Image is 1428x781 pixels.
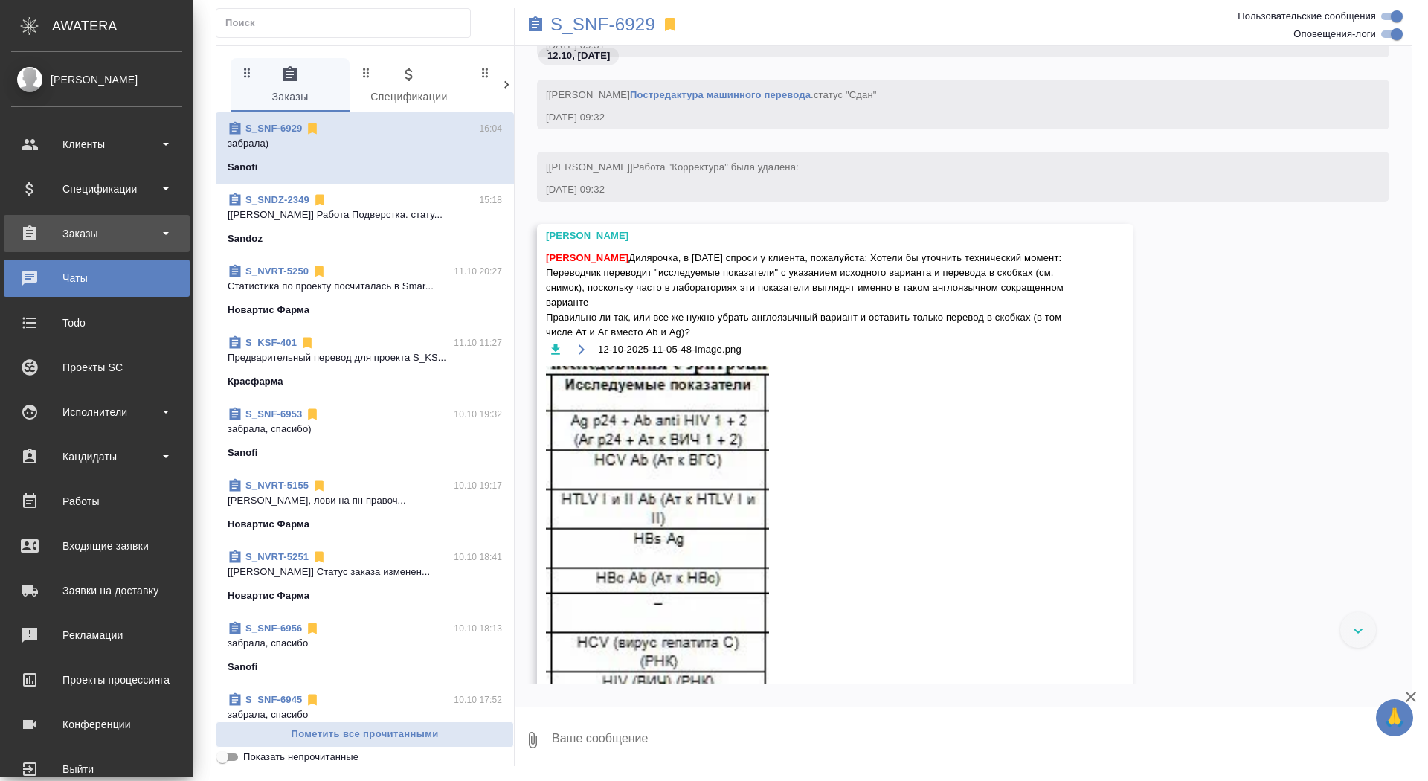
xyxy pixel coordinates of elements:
button: Открыть на драйве [572,340,591,359]
span: 12-10-2025-11-05-48-image.png [598,342,742,357]
p: Sandoz [228,231,263,246]
p: Sanofi [228,660,258,675]
a: Постредактура машинного перевода [630,89,811,100]
div: Клиенты [11,133,182,155]
div: Входящие заявки [11,535,182,557]
p: Sanofi [228,446,258,460]
div: Заказы [11,222,182,245]
div: Todo [11,312,182,334]
div: [PERSON_NAME] [11,71,182,88]
div: S_KSF-40111.10 11:27Предварительный перевод для проекта S_KS...Красфарма [216,327,514,398]
p: Cтатистика по проекту посчиталась в Smar... [228,279,502,294]
a: S_SNDZ-2349 [245,194,309,205]
a: S_NVRT-5155 [245,480,309,491]
div: Кандидаты [11,446,182,468]
svg: Зажми и перетащи, чтобы поменять порядок вкладок [478,65,492,80]
a: S_NVRT-5251 [245,551,309,562]
svg: Отписаться [312,478,327,493]
div: S_SNF-694510.10 17:52забрала, спасибоSanofi [216,684,514,755]
a: Входящие заявки [4,527,190,565]
p: [[PERSON_NAME]] Статус заказа изменен... [228,565,502,579]
p: 10.10 19:32 [454,407,502,422]
div: S_NVRT-525011.10 20:27Cтатистика по проекту посчиталась в Smar...Новартис Фарма [216,255,514,327]
span: Показать непрочитанные [243,750,358,765]
button: Пометить все прочитанными [216,721,514,748]
p: Новартис Фарма [228,303,309,318]
p: 16:04 [479,121,502,136]
div: Рекламации [11,624,182,646]
a: S_SNF-6929 [245,123,302,134]
a: Работы [4,483,190,520]
span: статус "Сдан" [814,89,877,100]
p: 15:18 [479,193,502,208]
svg: Отписаться [312,193,327,208]
a: S_SNF-6953 [245,408,302,420]
div: Спецификации [11,178,182,200]
input: Поиск [225,13,470,33]
span: Оповещения-логи [1293,27,1376,42]
a: S_SNF-6956 [245,623,302,634]
button: Скачать [546,340,565,359]
p: забрала, спасибо [228,707,502,722]
svg: Отписаться [305,407,320,422]
p: забрала) [228,136,502,151]
svg: Зажми и перетащи, чтобы поменять порядок вкладок [359,65,373,80]
span: [[PERSON_NAME] . [546,89,877,100]
span: Пользовательские сообщения [1238,9,1376,24]
div: Работы [11,490,182,512]
div: S_SNDZ-234915:18[[PERSON_NAME]] Работа Подверстка. стату...Sandoz [216,184,514,255]
p: забрала, спасибо [228,636,502,651]
div: Заявки на доставку [11,579,182,602]
span: Работа "Корректура" была удалена: [633,161,799,173]
p: 11.10 20:27 [454,264,502,279]
div: S_NVRT-515510.10 19:17[PERSON_NAME], лови на пн правоч...Новартис Фарма [216,469,514,541]
button: 🙏 [1376,699,1413,736]
p: 12.10, [DATE] [547,48,610,63]
div: Выйти [11,758,182,780]
p: 10.10 19:17 [454,478,502,493]
a: Чаты [4,260,190,297]
span: Спецификации [358,65,460,106]
p: [PERSON_NAME], лови на пн правоч... [228,493,502,508]
a: S_SNF-6929 [550,17,655,32]
a: S_NVRT-5250 [245,266,309,277]
a: S_KSF-401 [245,337,297,348]
p: Sanofi [228,160,258,175]
p: Красфарма [228,374,283,389]
span: [[PERSON_NAME]] [546,161,799,173]
a: Проекты процессинга [4,661,190,698]
div: S_SNF-695610.10 18:13забрала, спасибоSanofi [216,612,514,684]
svg: Отписаться [300,335,315,350]
a: Рекламации [4,617,190,654]
div: AWATERA [52,11,193,41]
span: Пометить все прочитанными [224,726,506,743]
p: [[PERSON_NAME]] Работа Подверстка. стату... [228,208,502,222]
a: Заявки на доставку [4,572,190,609]
span: Клиенты [477,65,579,106]
p: 10.10 18:41 [454,550,502,565]
span: 🙏 [1382,702,1407,733]
span: [PERSON_NAME] [546,252,628,263]
p: 10.10 18:13 [454,621,502,636]
div: Исполнители [11,401,182,423]
div: [DATE] 09:32 [546,182,1337,197]
div: S_SNF-692916:04забрала)Sanofi [216,112,514,184]
p: Новартис Фарма [228,588,309,603]
svg: Отписаться [312,550,327,565]
div: Проекты процессинга [11,669,182,691]
div: Проекты SC [11,356,182,379]
div: S_SNF-695310.10 19:32забрала, спасибо)Sanofi [216,398,514,469]
a: Todo [4,304,190,341]
p: 10.10 17:52 [454,692,502,707]
div: [PERSON_NAME] [546,228,1081,243]
div: [DATE] 09:32 [546,110,1337,125]
div: Чаты [11,267,182,289]
a: Конференции [4,706,190,743]
p: Предварительный перевод для проекта S_KS... [228,350,502,365]
svg: Отписаться [312,264,327,279]
svg: Отписаться [305,121,320,136]
svg: Зажми и перетащи, чтобы поменять порядок вкладок [240,65,254,80]
span: Дилярочка, в [DATE] спроси у клиента, пожалуйста: Хотели бы уточнить технический момент: Переводч... [546,251,1081,340]
div: S_NVRT-525110.10 18:41[[PERSON_NAME]] Статус заказа изменен...Новартис Фарма [216,541,514,612]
